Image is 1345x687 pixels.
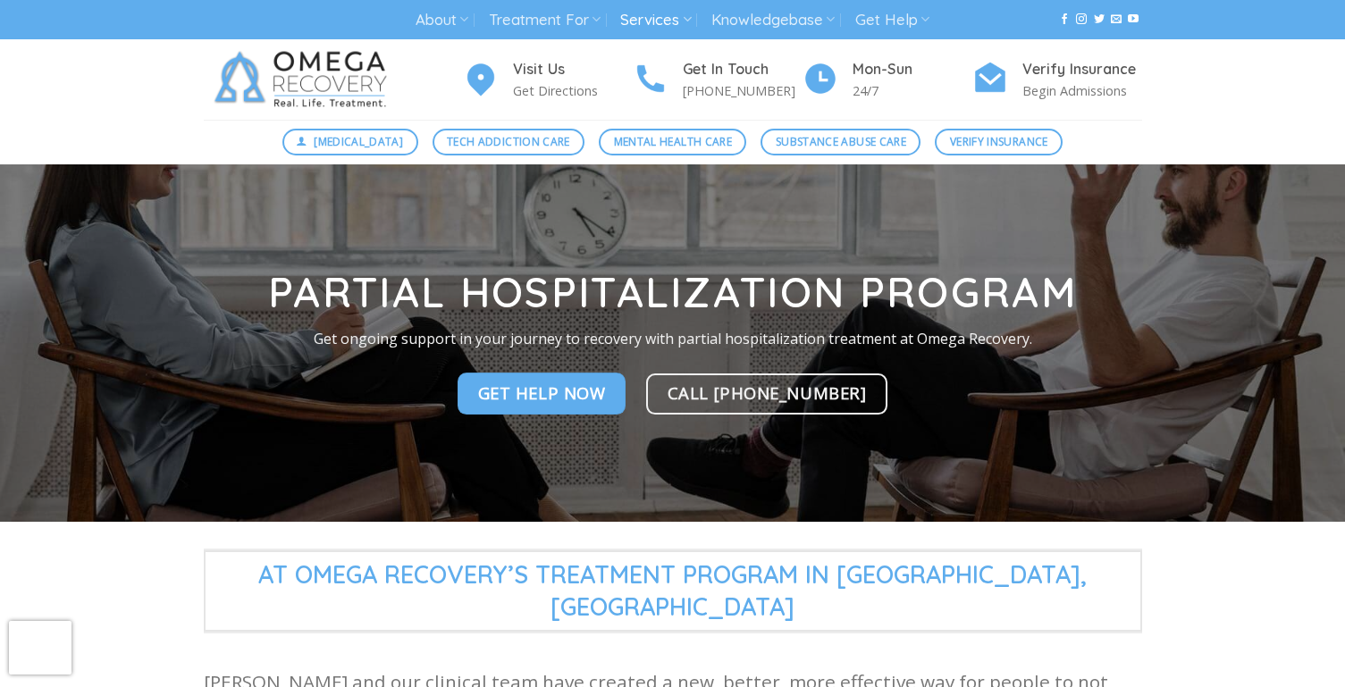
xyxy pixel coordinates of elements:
a: Call [PHONE_NUMBER] [646,373,888,415]
a: Substance Abuse Care [761,129,920,155]
span: Tech Addiction Care [447,133,570,150]
span: Call [PHONE_NUMBER] [668,380,867,406]
a: Follow on Instagram [1076,13,1087,26]
h4: Mon-Sun [853,58,972,81]
p: Get ongoing support in your journey to recovery with partial hospitalization treatment at Omega R... [190,328,1156,351]
a: Get Help Now [458,373,626,415]
span: At Omega Recovery’s Treatment Program in [GEOGRAPHIC_DATA],[GEOGRAPHIC_DATA] [204,550,1142,632]
a: [MEDICAL_DATA] [282,129,418,155]
span: Get Help Now [478,381,606,406]
span: Verify Insurance [950,133,1048,150]
a: Send us an email [1111,13,1122,26]
p: Begin Admissions [1022,80,1142,101]
p: 24/7 [853,80,972,101]
span: Substance Abuse Care [776,133,906,150]
p: Get Directions [513,80,633,101]
span: Mental Health Care [614,133,732,150]
a: Verify Insurance [935,129,1063,155]
span: [MEDICAL_DATA] [314,133,403,150]
a: Mental Health Care [599,129,746,155]
a: Follow on Twitter [1094,13,1105,26]
a: Visit Us Get Directions [463,58,633,102]
strong: Partial Hospitalization Program [268,266,1077,318]
a: Get In Touch [PHONE_NUMBER] [633,58,803,102]
a: Verify Insurance Begin Admissions [972,58,1142,102]
h4: Get In Touch [683,58,803,81]
p: [PHONE_NUMBER] [683,80,803,101]
a: Get Help [855,4,929,37]
a: Services [620,4,691,37]
a: Treatment For [489,4,601,37]
a: Tech Addiction Care [433,129,585,155]
a: Follow on Facebook [1059,13,1070,26]
a: About [416,4,468,37]
a: Follow on YouTube [1128,13,1139,26]
h4: Verify Insurance [1022,58,1142,81]
img: Omega Recovery [204,39,405,120]
h4: Visit Us [513,58,633,81]
a: Knowledgebase [711,4,835,37]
